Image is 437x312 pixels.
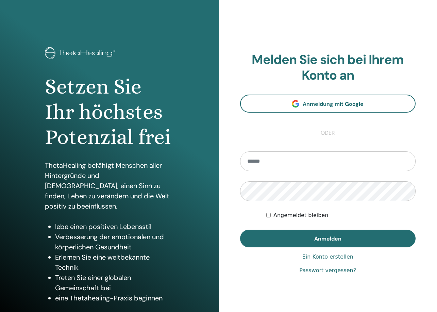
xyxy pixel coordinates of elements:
span: Anmeldung mit Google [303,100,364,108]
a: Passwort vergessen? [299,266,356,275]
span: oder [317,129,338,137]
li: Erlernen Sie eine weltbekannte Technik [55,252,173,273]
li: lebe einen positiven Lebensstil [55,221,173,232]
li: eine Thetahealing-Praxis beginnen [55,293,173,303]
label: Angemeldet bleiben [273,211,328,219]
h2: Melden Sie sich bei Ihrem Konto an [240,52,416,83]
a: Ein Konto erstellen [302,253,353,261]
div: Keep me authenticated indefinitely or until I manually logout [266,211,416,219]
li: Verbesserung der emotionalen und körperlichen Gesundheit [55,232,173,252]
li: Treten Sie einer globalen Gemeinschaft bei [55,273,173,293]
h1: Setzen Sie Ihr höchstes Potenzial frei [45,74,173,150]
p: ThetaHealing befähigt Menschen aller Hintergründe und [DEMOGRAPHIC_DATA], einen Sinn zu finden, L... [45,160,173,211]
button: Anmelden [240,230,416,247]
a: Anmeldung mit Google [240,95,416,113]
span: Anmelden [314,235,341,242]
